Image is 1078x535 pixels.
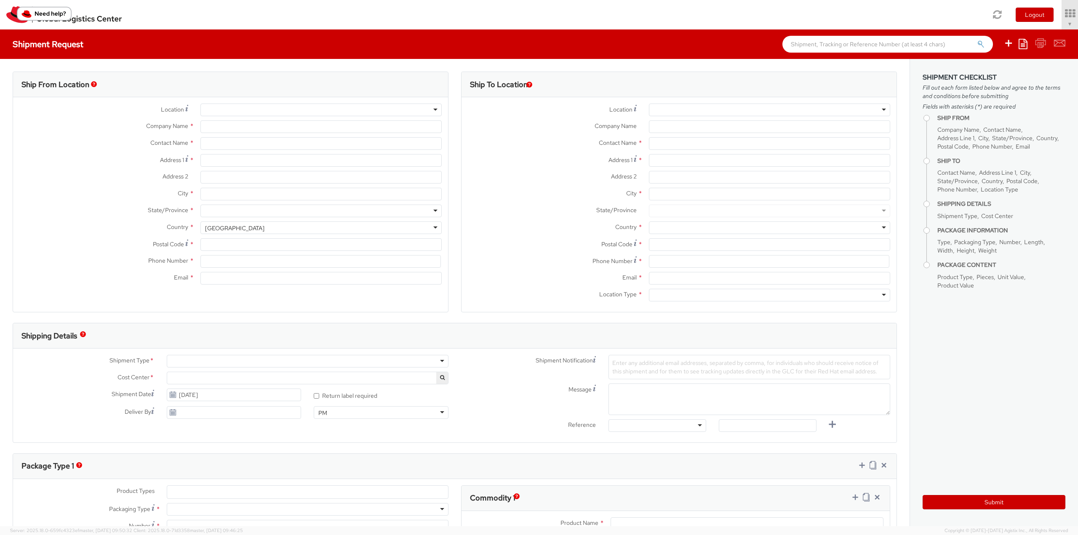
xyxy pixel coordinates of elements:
span: Cost Center [981,212,1013,220]
span: Pieces [977,273,994,281]
span: Shipment Type [109,356,149,366]
button: Need help? [17,7,72,21]
span: ▼ [1067,21,1073,27]
span: Contact Name [150,139,188,146]
span: Location [609,106,632,113]
span: Cost Center [117,373,149,383]
span: Address 2 [611,173,637,180]
span: Weight [978,247,997,254]
span: Company Name [595,122,637,130]
h3: Ship To Location [470,80,528,89]
span: Contact Name [937,169,975,176]
div: [GEOGRAPHIC_DATA] [205,224,264,232]
span: Server: 2025.18.0-659fc4323ef [10,527,132,533]
span: Shipment Notification [536,356,593,365]
span: Postal Code [937,143,969,150]
span: Shipment Type [937,212,977,220]
span: Message [568,386,592,393]
span: master, [DATE] 09:50:32 [79,527,132,533]
span: Client: 2025.18.0-71d3358 [133,527,243,533]
span: City [1020,169,1030,176]
span: Phone Number [592,257,632,265]
span: Fill out each form listed below and agree to the terms and conditions before submitting [923,83,1065,100]
span: Phone Number [972,143,1012,150]
h4: Ship To [937,158,1065,164]
span: State/Province [596,206,637,214]
span: Country [982,177,1003,185]
span: Number [999,238,1020,246]
img: rh-logistics-00dfa346123c4ec078e1.svg [6,6,122,23]
span: Email [622,274,637,281]
span: Country [1036,134,1057,142]
span: Address 1 [160,156,184,164]
div: PM [318,409,327,417]
span: Address 1 [608,156,632,164]
span: Type [937,238,950,246]
span: Postal Code [601,240,632,248]
span: Copyright © [DATE]-[DATE] Agistix Inc., All Rights Reserved [945,527,1068,534]
span: State/Province [937,177,978,185]
button: Submit [923,495,1065,509]
span: Company Name [937,126,979,133]
span: Company Name [146,122,188,130]
span: Reference [568,421,596,429]
h4: Package Information [937,227,1065,234]
span: Address Line 1 [937,134,974,142]
span: Deliver By [125,407,151,416]
span: Packaging Type [109,505,150,513]
span: Number [129,522,150,530]
span: State/Province [992,134,1033,142]
span: City [178,189,188,197]
span: Postal Code [1006,177,1038,185]
h4: Ship From [937,115,1065,121]
h3: Package Type 1 [21,462,74,470]
h4: Shipping Details [937,201,1065,207]
span: Length [1024,238,1043,246]
input: Shipment, Tracking or Reference Number (at least 4 chars) [782,36,993,53]
button: Logout [1016,8,1054,22]
span: Product Value [937,282,974,289]
span: Contact Name [983,126,1021,133]
span: Phone Number [148,257,188,264]
span: City [978,134,988,142]
span: Packaging Type [954,238,995,246]
span: Product Types [117,487,155,495]
span: Width [937,247,953,254]
span: Height [957,247,974,254]
span: Address Line 1 [979,169,1016,176]
span: Product Name [560,519,598,527]
span: Country [615,223,637,231]
label: Return label required [314,390,379,400]
span: Shipment Date [112,390,151,399]
span: Enter any additional email addresses, separated by comma, for individuals who should receive noti... [612,359,878,375]
span: Country [167,223,188,231]
h4: Package Content [937,262,1065,268]
span: Product Type [937,273,973,281]
h3: Shipment Checklist [923,74,1065,81]
span: master, [DATE] 09:46:25 [190,527,243,533]
span: Location [161,106,184,113]
span: State/Province [148,206,188,214]
span: Location Type [599,290,637,298]
span: Location Type [981,186,1018,193]
span: Address 2 [163,173,188,180]
span: Contact Name [599,139,637,146]
span: City [626,189,637,197]
span: Fields with asterisks (*) are required [923,102,1065,111]
h3: Ship From Location [21,80,89,89]
span: Email [174,274,188,281]
span: Email [1016,143,1030,150]
h3: Shipping Details [21,332,77,340]
span: Unit Value [998,273,1024,281]
span: Postal Code [153,240,184,248]
h3: Commodity 1 [470,494,515,502]
input: Return label required [314,393,319,399]
h4: Shipment Request [13,40,83,49]
span: Phone Number [937,186,977,193]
